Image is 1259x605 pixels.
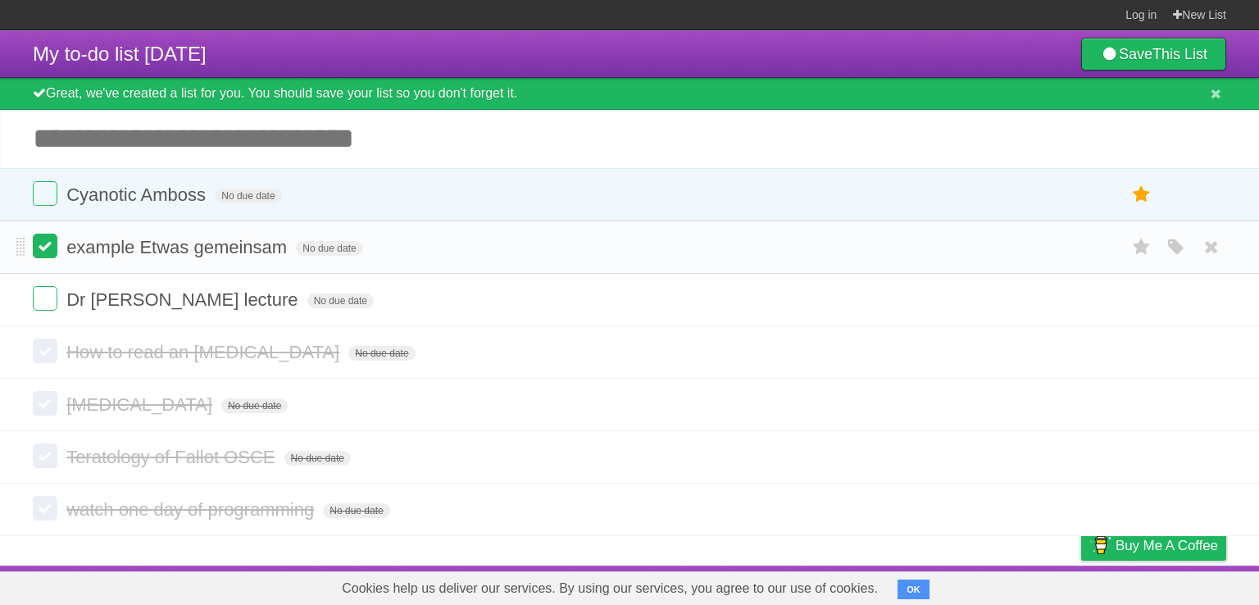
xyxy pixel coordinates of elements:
span: No due date [284,451,351,466]
span: watch one day of programming [66,499,318,520]
label: Star task [1126,181,1157,208]
a: Suggest a feature [1123,570,1226,601]
label: Done [33,181,57,206]
span: Cookies help us deliver our services. By using our services, you agree to our use of cookies. [325,572,894,605]
span: No due date [323,503,389,518]
a: Buy me a coffee [1081,530,1226,561]
a: About [863,570,898,601]
span: Buy me a coffee [1116,531,1218,560]
span: [MEDICAL_DATA] [66,394,216,415]
span: Teratology of Fallot OSCE [66,447,279,467]
span: No due date [221,398,288,413]
span: My to-do list [DATE] [33,43,207,65]
img: Buy me a coffee [1089,531,1111,559]
label: Done [33,286,57,311]
a: SaveThis List [1081,38,1226,71]
span: Dr [PERSON_NAME] lecture [66,289,302,310]
span: How to read an [MEDICAL_DATA] [66,342,343,362]
span: example Etwas gemeinsam [66,237,291,257]
a: Privacy [1060,570,1102,601]
label: Star task [1126,234,1157,261]
label: Done [33,444,57,468]
label: Done [33,496,57,521]
label: Done [33,391,57,416]
span: No due date [348,346,415,361]
span: No due date [296,241,362,256]
button: OK [898,580,929,599]
label: Done [33,339,57,363]
span: No due date [307,293,374,308]
label: Done [33,234,57,258]
a: Terms [1004,570,1040,601]
a: Developers [917,570,984,601]
b: This List [1152,46,1207,62]
span: No due date [215,189,281,203]
span: Cyanotic Amboss [66,184,210,205]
